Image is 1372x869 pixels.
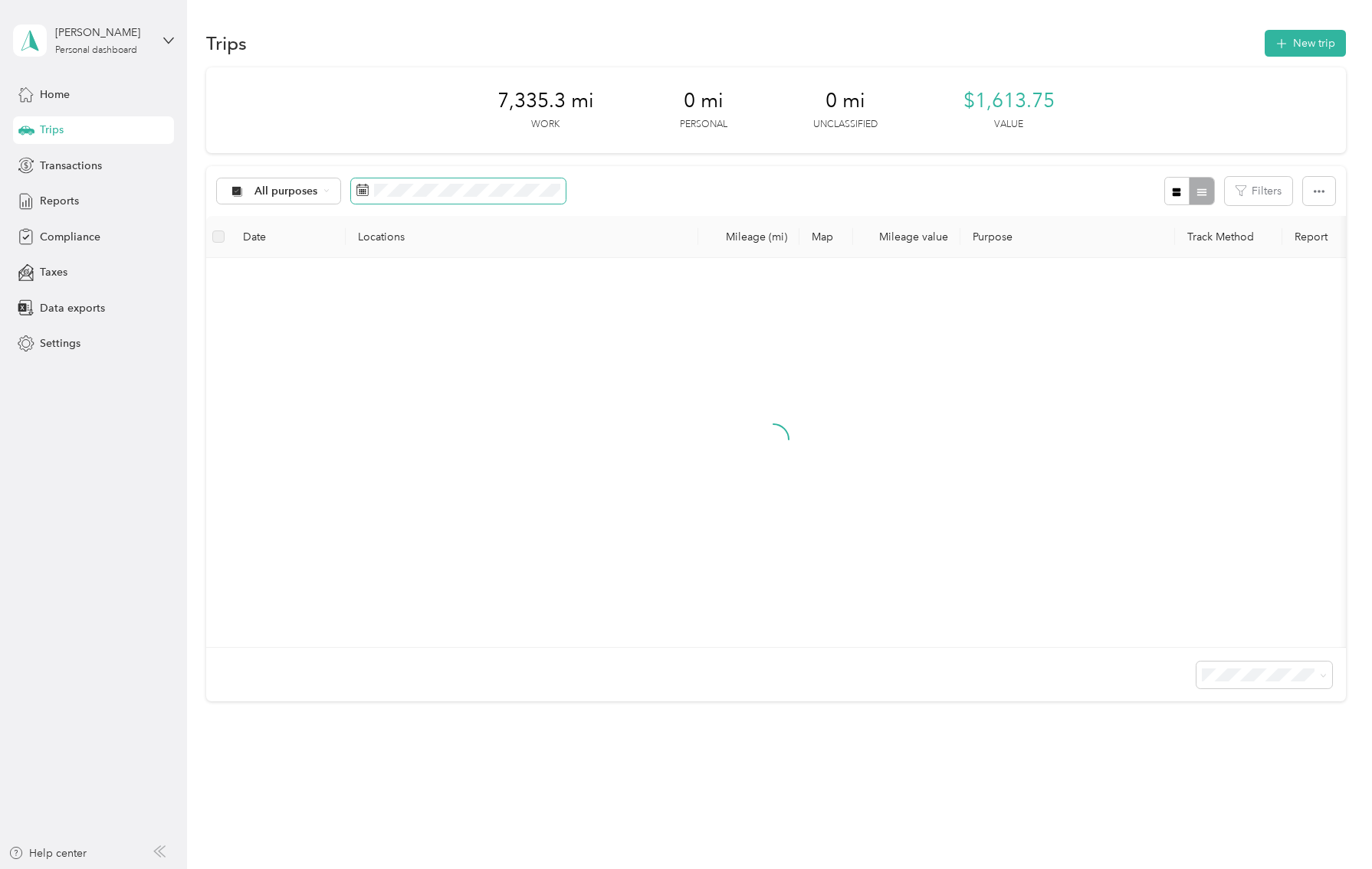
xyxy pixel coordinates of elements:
span: All purposes [254,186,318,197]
span: Home [40,87,70,103]
th: Locations [346,216,698,258]
th: Map [799,216,853,258]
h1: Trips [206,35,247,51]
p: Personal [680,118,727,132]
p: Work [531,118,560,132]
p: Unclassified [813,118,878,132]
span: 0 mi [825,89,865,113]
button: Help center [8,845,87,861]
th: Purpose [960,216,1175,258]
span: Transactions [40,158,102,174]
th: Mileage (mi) [698,216,799,258]
span: 0 mi [684,89,724,113]
span: Taxes [40,264,67,280]
div: Personal dashboard [55,46,137,55]
button: New trip [1265,30,1346,57]
button: Filters [1225,177,1292,205]
th: Track Method [1175,216,1282,258]
span: Reports [40,193,79,209]
span: Trips [40,122,64,138]
th: Mileage value [853,216,960,258]
span: Settings [40,335,80,351]
span: $1,613.75 [963,89,1055,113]
iframe: Everlance-gr Chat Button Frame [1286,783,1372,869]
span: 7,335.3 mi [497,89,594,113]
span: Compliance [40,229,100,245]
span: Data exports [40,300,105,316]
th: Date [231,216,346,258]
p: Value [994,118,1023,132]
div: [PERSON_NAME] [55,25,151,41]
